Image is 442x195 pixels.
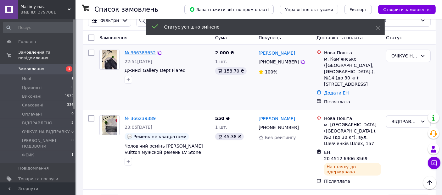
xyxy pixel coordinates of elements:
[22,76,31,82] span: Нові
[22,111,42,117] span: Оплачені
[18,176,58,182] span: Товари та послуги
[324,150,367,161] span: ЕН: 20 4512 6906 3569
[344,5,372,14] button: Експорт
[259,116,295,122] a: [PERSON_NAME]
[99,50,120,70] a: Фото товару
[20,9,76,15] div: Ваш ID: 3797061
[22,120,52,126] span: ВІДПРАВЛЕНО
[133,134,187,139] span: Ремень не квадратами
[22,138,71,149] span: [PERSON_NAME] ПОДЗВОНИ
[259,50,295,56] a: [PERSON_NAME]
[386,35,402,40] span: Статус
[125,68,186,73] a: Джинсі Gallery Dept Flared
[22,129,70,135] span: ОЧІКУЄ НА ВІДПРАВКУ
[22,152,34,158] span: ФЕЙК
[100,17,119,24] span: Фільтри
[65,94,74,99] span: 1532
[378,5,436,14] button: Створити замовлення
[22,94,42,99] span: Виконані
[99,35,127,40] span: Замовлення
[22,102,43,108] span: Скасовані
[259,35,281,40] span: Покупець
[215,50,234,55] span: 2 000 ₴
[20,4,68,9] span: Магія у нас
[285,7,333,12] span: Управління статусами
[215,133,244,140] div: 45.38 ₴
[280,5,338,14] button: Управління статусами
[71,152,74,158] span: 1
[324,178,381,184] div: Післяплата
[324,50,381,56] div: Нова Пошта
[3,22,74,33] input: Пошук
[71,120,74,126] span: 2
[324,90,349,95] a: Додати ЕН
[71,76,74,82] span: 1
[391,52,418,59] div: ОЧІКУЄ НА ВІДПРАВКУ
[94,6,158,13] h1: Список замовлень
[125,144,203,161] a: Чоловічий ремінь [PERSON_NAME] Vuitton мужской ремень LV Stone Bucha
[125,59,152,64] span: 22:51[DATE]
[265,69,277,74] span: 100%
[18,50,76,61] span: Замовлення та повідомлення
[324,115,381,122] div: Нова Пошта
[125,50,156,55] a: № 366383652
[67,102,74,108] span: 336
[71,85,74,90] span: 0
[102,50,117,69] img: Фото товару
[18,165,49,171] span: Повідомлення
[127,134,132,139] img: :speech_balloon:
[324,122,381,147] div: м. [GEOGRAPHIC_DATA] ([GEOGRAPHIC_DATA].), №2 (до 30 кг): вул. Шевченків Шлях, 157
[71,138,74,149] span: 0
[324,56,381,87] div: м. Кам'янське ([GEOGRAPHIC_DATA], [GEOGRAPHIC_DATA].), №14 (до 30 кг): [STREET_ADDRESS]
[125,116,156,121] a: № 366239389
[383,7,431,12] span: Створити замовлення
[391,118,418,125] div: ВІДПРАВЛЕНО
[18,66,44,72] span: Замовлення
[99,115,120,135] a: Фото товару
[215,59,227,64] span: 1 шт.
[66,66,72,72] span: 1
[215,116,230,121] span: 550 ₴
[125,125,152,130] span: 23:05[DATE]
[71,111,74,117] span: 0
[265,135,296,140] span: Без рейтингу
[372,7,436,12] a: Створити замовлення
[164,24,360,30] div: Статус успішно змінено
[324,99,381,105] div: Післяплата
[324,163,381,176] div: На шляху до одержувача
[423,176,436,189] button: Наверх
[18,39,36,45] span: Головна
[215,35,227,40] span: Cума
[316,35,363,40] span: Доставка та оплата
[215,67,247,75] div: 158.70 ₴
[257,123,300,132] div: [PHONE_NUMBER]
[350,7,367,12] span: Експорт
[215,125,227,130] span: 1 шт.
[71,129,74,135] span: 0
[189,7,269,12] span: Завантажити звіт по пром-оплаті
[257,57,300,66] div: [PHONE_NUMBER]
[184,5,274,14] button: Завантажити звіт по пром-оплаті
[22,85,42,90] span: Прийняті
[428,157,440,169] button: Чат з покупцем
[102,116,117,135] img: Фото товару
